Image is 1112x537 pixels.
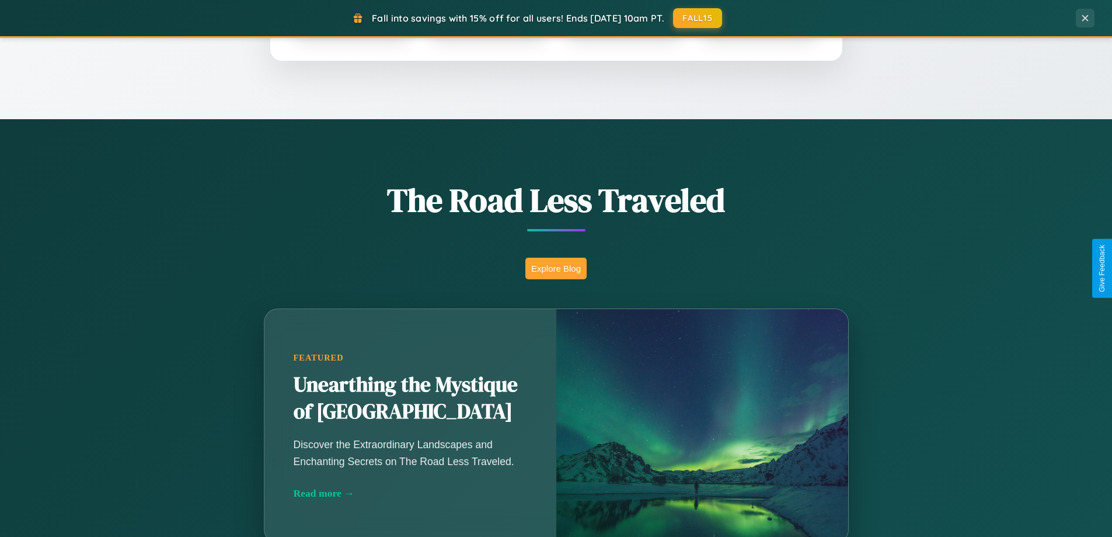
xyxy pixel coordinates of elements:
h2: Unearthing the Mystique of [GEOGRAPHIC_DATA] [294,372,527,425]
button: FALL15 [673,8,722,28]
h1: The Road Less Traveled [206,178,907,223]
div: Read more → [294,487,527,500]
button: Explore Blog [525,258,587,279]
div: Featured [294,353,527,363]
p: Discover the Extraordinary Landscapes and Enchanting Secrets on The Road Less Traveled. [294,436,527,469]
div: Give Feedback [1098,245,1106,292]
span: Fall into savings with 15% off for all users! Ends [DATE] 10am PT. [372,12,664,24]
